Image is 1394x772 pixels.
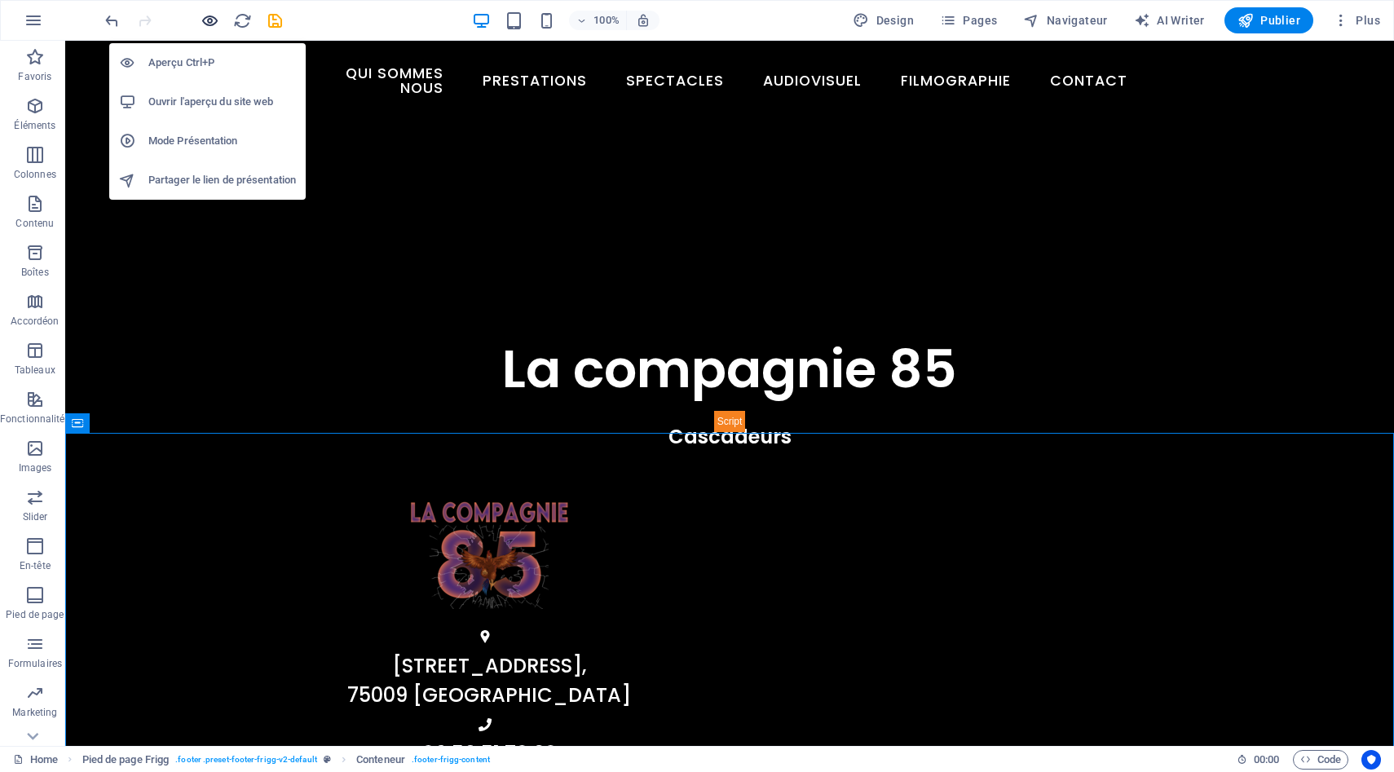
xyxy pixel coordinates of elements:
[148,170,296,190] h6: Partager le lien de présentation
[1134,12,1205,29] span: AI Writer
[1237,750,1280,770] h6: Durée de la session
[347,641,566,668] span: [GEOGRAPHIC_DATA]
[14,119,55,132] p: Éléments
[148,53,296,73] h6: Aperçu Ctrl+P
[1254,750,1279,770] span: 00 00
[12,706,57,719] p: Marketing
[19,461,52,474] p: Images
[82,750,170,770] span: Cliquez pour sélectionner. Double-cliquez pour modifier.
[148,92,296,112] h6: Ouvrir l'aperçu du site web
[1127,7,1211,33] button: AI Writer
[569,11,627,30] button: 100%
[8,657,62,670] p: Formulaires
[232,11,252,30] button: reload
[593,11,620,30] h6: 100%
[175,750,317,770] span: . footer .preset-footer-frigg-v2-default
[357,699,492,726] span: 06 59 51 70 30
[933,7,1004,33] button: Pages
[1017,7,1114,33] button: Navigateur
[1265,753,1268,765] span: :
[6,608,64,621] p: Pied de page
[1224,7,1313,33] button: Publier
[21,266,49,279] p: Boîtes
[18,70,51,83] p: Favoris
[265,11,285,30] button: save
[13,750,58,770] a: Cliquez pour annuler la sélection. Double-cliquez pour ouvrir Pages.
[356,750,405,770] span: Cliquez pour sélectionner. Double-cliquez pour modifier.
[20,611,828,640] p: ,
[636,13,651,28] i: Lors du redimensionnement, ajuster automatiquement le niveau de zoom en fonction de l'appareil sé...
[148,131,296,151] h6: Mode Présentation
[282,641,342,668] span: 75009
[82,750,490,770] nav: breadcrumb
[324,755,331,764] i: Cet élément est une présélection personnalisable.
[1300,750,1341,770] span: Code
[1023,12,1107,29] span: Navigateur
[1333,12,1380,29] span: Plus
[1293,750,1348,770] button: Code
[846,7,920,33] button: Design
[1361,750,1381,770] button: Usercentrics
[1237,12,1300,29] span: Publier
[23,510,48,523] p: Slider
[15,364,55,377] p: Tableaux
[103,11,121,30] i: Annuler : Modifier HTML (Ctrl+Z)
[15,217,54,230] p: Contenu
[327,611,517,638] span: [STREET_ADDRESS]
[940,12,997,29] span: Pages
[412,750,490,770] span: . footer-frigg-content
[14,168,56,181] p: Colonnes
[11,315,59,328] p: Accordéon
[853,12,914,29] span: Design
[102,11,121,30] button: undo
[1326,7,1387,33] button: Plus
[20,559,51,572] p: En-tête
